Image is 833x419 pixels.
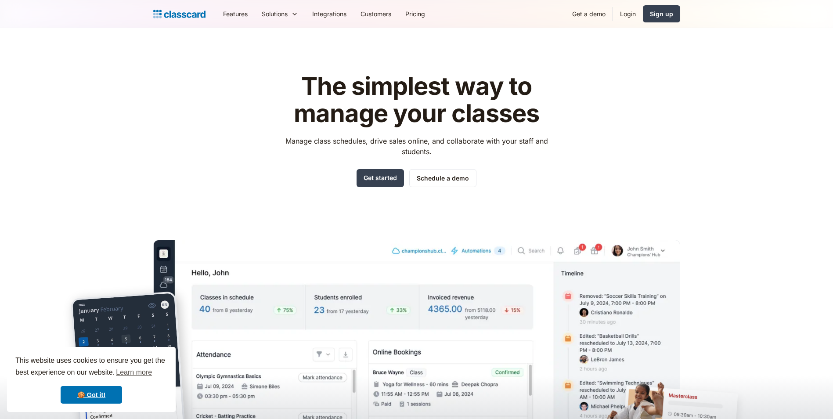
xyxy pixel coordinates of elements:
a: Customers [353,4,398,24]
h1: The simplest way to manage your classes [277,73,556,127]
a: Get started [357,169,404,187]
div: Solutions [255,4,305,24]
a: home [153,8,206,20]
a: Pricing [398,4,432,24]
div: Sign up [650,9,673,18]
a: Login [613,4,643,24]
a: Features [216,4,255,24]
div: cookieconsent [7,347,176,412]
a: Sign up [643,5,680,22]
a: learn more about cookies [115,366,153,379]
p: Manage class schedules, drive sales online, and collaborate with your staff and students. [277,136,556,157]
a: Get a demo [565,4,613,24]
div: Solutions [262,9,288,18]
span: This website uses cookies to ensure you get the best experience on our website. [15,355,167,379]
a: Schedule a demo [409,169,476,187]
a: Integrations [305,4,353,24]
a: dismiss cookie message [61,386,122,404]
